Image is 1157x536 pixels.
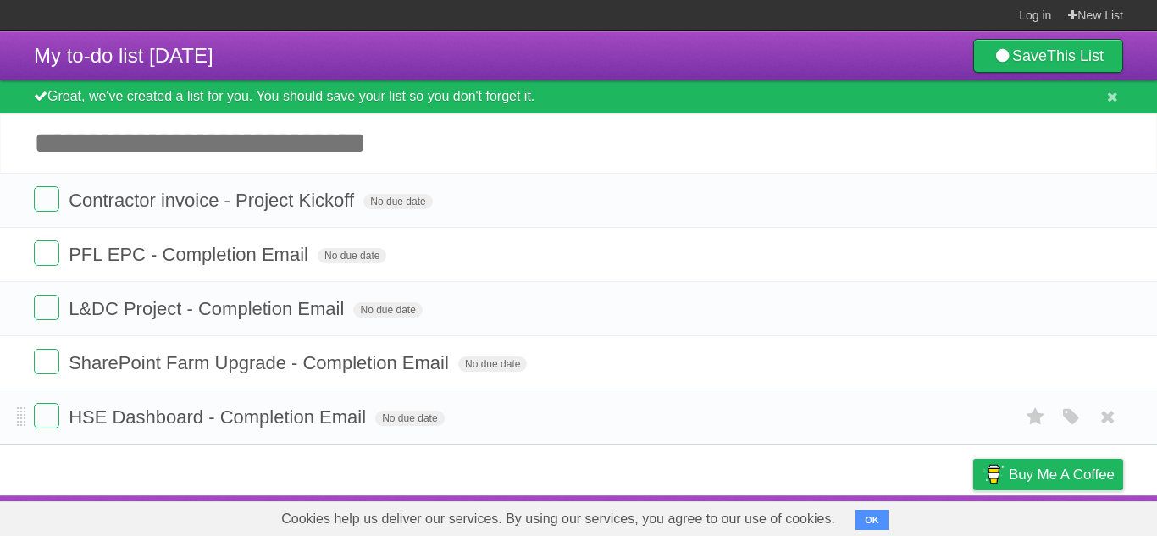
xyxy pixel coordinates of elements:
[34,186,59,212] label: Done
[1047,47,1104,64] b: This List
[34,44,213,67] span: My to-do list [DATE]
[1009,460,1115,489] span: Buy me a coffee
[982,460,1005,489] img: Buy me a coffee
[34,240,59,266] label: Done
[894,500,931,532] a: Terms
[1016,500,1123,532] a: Suggest a feature
[804,500,872,532] a: Developers
[1020,403,1052,431] label: Star task
[264,502,852,536] span: Cookies help us deliver our services. By using our services, you agree to our use of cookies.
[363,194,432,209] span: No due date
[69,298,348,319] span: L&DC Project - Completion Email
[69,352,453,373] span: SharePoint Farm Upgrade - Completion Email
[34,295,59,320] label: Done
[951,500,995,532] a: Privacy
[375,411,444,426] span: No due date
[748,500,783,532] a: About
[318,248,386,263] span: No due date
[973,459,1123,490] a: Buy me a coffee
[353,302,422,318] span: No due date
[69,244,313,265] span: PFL EPC - Completion Email
[69,190,358,211] span: Contractor invoice - Project Kickoff
[34,403,59,428] label: Done
[69,406,370,428] span: HSE Dashboard - Completion Email
[973,39,1123,73] a: SaveThis List
[34,349,59,374] label: Done
[458,356,527,372] span: No due date
[855,510,889,530] button: OK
